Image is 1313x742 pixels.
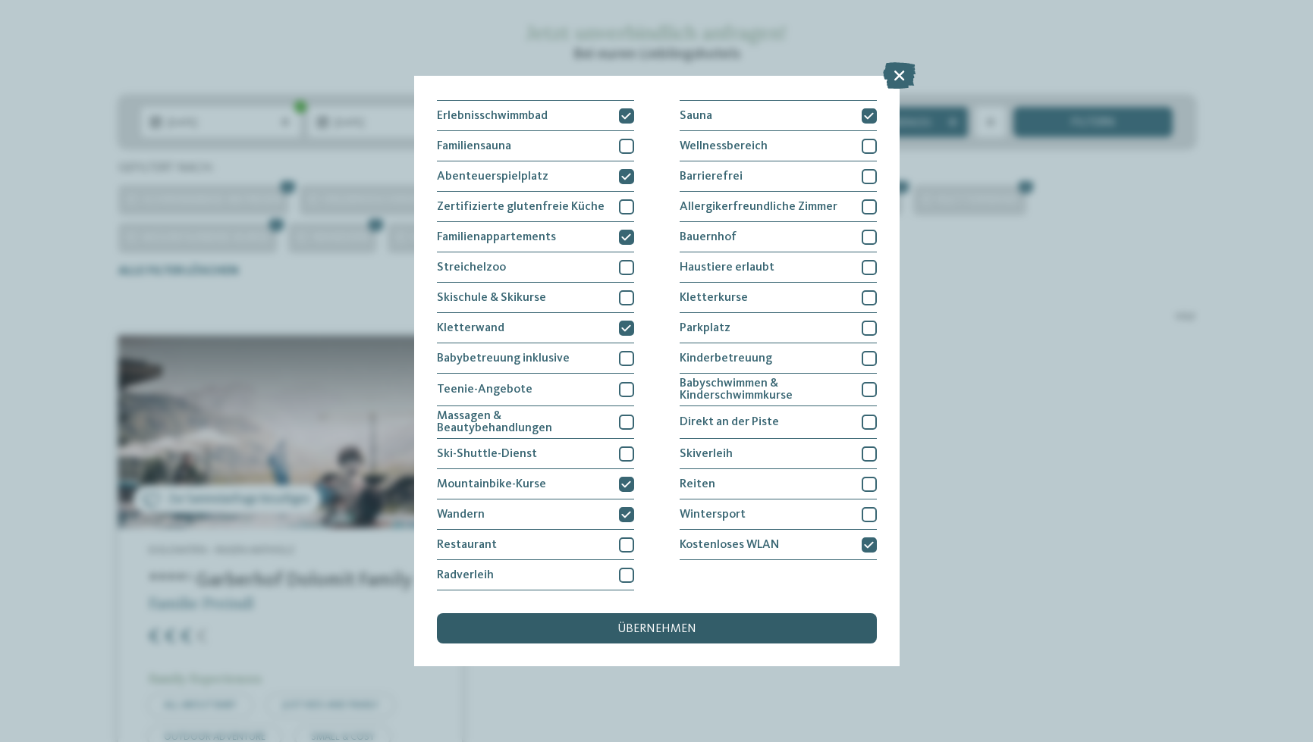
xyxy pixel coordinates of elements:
span: übernehmen [617,623,696,635]
span: Skischule & Skikurse [437,292,546,304]
span: Kletterwand [437,322,504,334]
span: Allergikerfreundliche Zimmer [680,201,837,213]
span: Skiverleih [680,448,733,460]
span: Direkt an der Piste [680,416,779,428]
span: Familiensauna [437,140,511,152]
span: Streichelzoo [437,261,506,274]
span: Ski-Shuttle-Dienst [437,448,537,460]
span: Kinderbetreuung [680,352,772,365]
span: Babyschwimmen & Kinderschwimmkurse [680,377,850,402]
span: Barrierefrei [680,171,743,183]
span: Radverleih [437,569,494,581]
span: Reiten [680,478,715,490]
span: Wintersport [680,509,746,521]
span: Teenie-Angebote [437,384,532,396]
span: Wellnessbereich [680,140,768,152]
span: Bauernhof [680,231,737,243]
span: Abenteuerspielplatz [437,171,548,183]
span: Wandern [437,509,485,521]
span: Familienappartements [437,231,556,243]
span: Zertifizierte glutenfreie Küche [437,201,605,213]
span: Massagen & Beautybehandlungen [437,410,608,434]
span: Restaurant [437,539,497,551]
span: Mountainbike-Kurse [437,478,546,490]
span: Kletterkurse [680,292,748,304]
span: Sauna [680,110,712,122]
span: Babybetreuung inklusive [437,352,570,365]
span: Haustiere erlaubt [680,261,774,274]
span: Parkplatz [680,322,730,334]
span: Kostenloses WLAN [680,539,779,551]
span: Erlebnisschwimmbad [437,110,548,122]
